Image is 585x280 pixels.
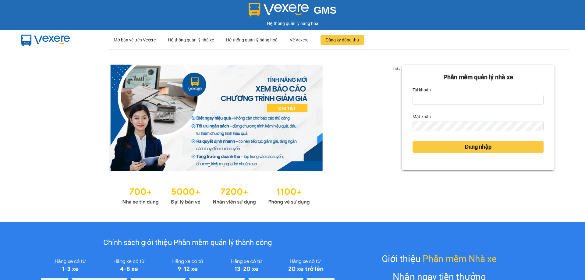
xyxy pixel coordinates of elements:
[2,20,583,27] div: Hệ thống quản lý hàng hóa
[413,73,544,82] div: Phần mềm quản lý nhà xe
[168,30,214,50] div: Hệ thống quản lý nhà xe
[393,65,402,171] button: next slide / item
[382,252,497,266] div: Giới thiệu
[41,237,334,249] div: Chính sách giới thiệu Phần mềm quản lý thành công
[215,164,217,166] li: slide item 2
[423,252,497,266] span: Phần mềm Nhà xe
[413,141,544,153] button: Đăng nhập
[413,85,431,95] label: Tài khoản
[391,65,402,73] p: 1 of 3
[207,164,210,166] li: slide item 1
[249,9,337,14] a: GMS
[325,37,359,43] span: Đăng ký dùng thử
[249,3,309,16] img: logo 2
[413,122,544,131] input: Mật khẩu
[465,143,491,151] span: Đăng nhập
[122,183,310,207] img: Statistics.png
[30,65,39,171] button: previous slide / item
[321,35,364,45] button: Đăng ký dùng thử
[413,112,431,122] label: Mật khẩu
[314,5,336,16] span: GMS
[114,30,156,50] div: Mở bán vé trên Vexere
[290,30,308,50] div: Về Vexere
[222,164,225,166] li: slide item 3
[15,30,76,50] img: mbUUG5Q.png
[413,95,544,105] input: Tài khoản
[226,30,278,50] div: Hệ thống quản lý hàng hoá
